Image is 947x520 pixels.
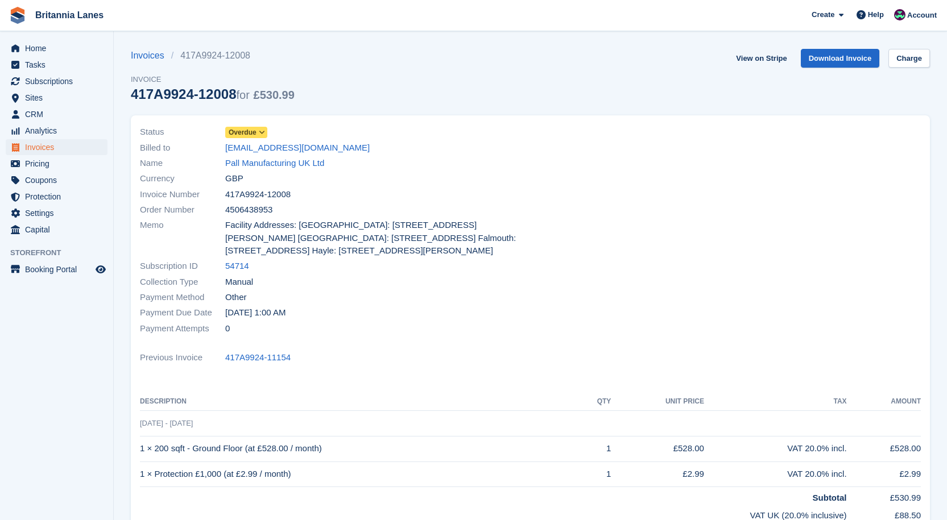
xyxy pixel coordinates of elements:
a: Pall Manufacturing UK Ltd [225,157,324,170]
span: Invoices [25,139,93,155]
strong: Subtotal [813,493,847,502]
span: Payment Method [140,291,225,304]
a: 54714 [225,260,249,273]
a: View on Stripe [731,49,791,68]
span: Payment Attempts [140,322,225,335]
a: menu [6,106,107,122]
span: Billed to [140,142,225,155]
span: Coupons [25,172,93,188]
span: 4506438953 [225,203,272,217]
span: Payment Due Date [140,306,225,319]
span: Manual [225,276,253,289]
a: menu [6,123,107,139]
a: Overdue [225,126,267,139]
span: Analytics [25,123,93,139]
a: Britannia Lanes [31,6,108,24]
a: menu [6,73,107,89]
a: menu [6,139,107,155]
span: Storefront [10,247,113,259]
span: Tasks [25,57,93,73]
a: menu [6,222,107,238]
th: Amount [847,393,921,411]
td: £528.00 [847,436,921,461]
span: £530.99 [254,89,295,101]
span: 417A9924-12008 [225,188,291,201]
div: 417A9924-12008 [131,86,295,102]
td: 1 [577,461,611,487]
span: Pricing [25,156,93,172]
a: Preview store [94,263,107,276]
span: Create [812,9,834,20]
span: Sites [25,90,93,106]
a: Invoices [131,49,171,63]
span: Collection Type [140,276,225,289]
span: Booking Portal [25,261,93,277]
span: Name [140,157,225,170]
a: Download Invoice [801,49,880,68]
span: Protection [25,189,93,205]
a: menu [6,261,107,277]
th: Description [140,393,577,411]
span: for [237,89,250,101]
span: Currency [140,172,225,185]
a: menu [6,90,107,106]
span: [DATE] - [DATE] [140,419,193,427]
span: CRM [25,106,93,122]
span: 0 [225,322,230,335]
img: Kirsty Miles [894,9,905,20]
td: £528.00 [611,436,704,461]
span: Memo [140,219,225,257]
span: Home [25,40,93,56]
a: menu [6,57,107,73]
a: 417A9924-11154 [225,351,291,364]
a: menu [6,172,107,188]
td: 1 × Protection £1,000 (at £2.99 / month) [140,461,577,487]
span: Other [225,291,247,304]
th: QTY [577,393,611,411]
span: Invoice Number [140,188,225,201]
div: VAT 20.0% incl. [704,468,847,481]
a: menu [6,40,107,56]
a: menu [6,156,107,172]
nav: breadcrumbs [131,49,295,63]
span: Facility Addresses: [GEOGRAPHIC_DATA]: [STREET_ADDRESS][PERSON_NAME] [GEOGRAPHIC_DATA]: [STREET_A... [225,219,524,257]
time: 2025-10-02 00:00:00 UTC [225,306,286,319]
div: VAT 20.0% incl. [704,442,847,455]
td: 1 × 200 sqft - Ground Floor (at £528.00 / month) [140,436,577,461]
span: Help [868,9,884,20]
span: GBP [225,172,243,185]
span: Invoice [131,74,295,85]
span: Overdue [229,127,257,138]
span: Subscription ID [140,260,225,273]
a: [EMAIL_ADDRESS][DOMAIN_NAME] [225,142,370,155]
img: stora-icon-8386f47178a22dfd0bd8f6a31ec36ba5ce8667c1dd55bd0f319d3a0aa187defe.svg [9,7,26,24]
a: menu [6,205,107,221]
a: menu [6,189,107,205]
span: Previous Invoice [140,351,225,364]
span: Settings [25,205,93,221]
td: £2.99 [611,461,704,487]
span: Account [907,10,937,21]
span: Capital [25,222,93,238]
td: 1 [577,436,611,461]
span: Subscriptions [25,73,93,89]
td: £2.99 [847,461,921,487]
th: Tax [704,393,847,411]
th: Unit Price [611,393,704,411]
a: Charge [888,49,930,68]
span: Order Number [140,203,225,217]
td: £530.99 [847,487,921,505]
span: Status [140,126,225,139]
